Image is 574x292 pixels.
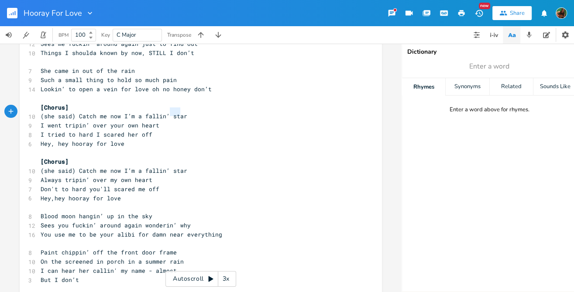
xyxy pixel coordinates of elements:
span: (she said) Catch me now I’m a fallin’ star [41,112,187,120]
div: Dictionary [407,49,571,55]
span: Paint chippin’ off the front door frame [41,248,177,256]
span: Hey, hey hooray for love [41,140,124,148]
div: Share [510,9,525,17]
img: Susan Rowe [556,7,567,19]
button: New [470,5,488,21]
div: Rhymes [402,78,445,96]
div: BPM [58,33,69,38]
span: Things I shoulda known by now, STILL I don’t [41,49,194,57]
div: Transpose [167,32,191,38]
div: Enter a word above for rhymes. [450,106,529,113]
button: Share [492,6,532,20]
span: [Chorus] [41,103,69,111]
span: I went tripin’ over your own heart [41,121,159,129]
div: New [479,3,490,9]
span: Lookin’ to open a vein for love oh no honey don’t [41,85,212,93]
span: (she said) Catch me now I’m a fallin’ star [41,167,187,175]
span: Hey,hey hooray for love [41,194,121,202]
span: Sees me fuckin’ around again just to find out [41,40,198,48]
div: Synonyms [446,78,489,96]
span: C Major [117,31,136,39]
span: [Chorus] [41,158,69,165]
div: Key [101,32,110,38]
span: Always tripin’ over my own heart [41,176,152,184]
span: Hooray For Love [24,9,82,17]
span: I tried to hard I scared her off [41,131,152,138]
span: Blood moon hangin’ up in the sky [41,212,152,220]
span: Sees you fuckin’ around again wonderin’ why [41,221,191,229]
span: You use me to be your alibi for damn near everything [41,230,222,238]
div: 3x [218,271,234,287]
span: Such a small thing to hold so much pain [41,76,177,84]
span: Don't to hard you'll scared me off [41,185,159,193]
span: On the screened in porch in a summer rain [41,258,184,265]
div: Autoscroll [165,271,236,287]
span: But I don’t [41,276,79,284]
div: Related [490,78,533,96]
span: Enter a word [469,62,509,72]
span: I can hear her callin' my name - almost [41,267,177,275]
span: She came in out of the rain [41,67,135,75]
